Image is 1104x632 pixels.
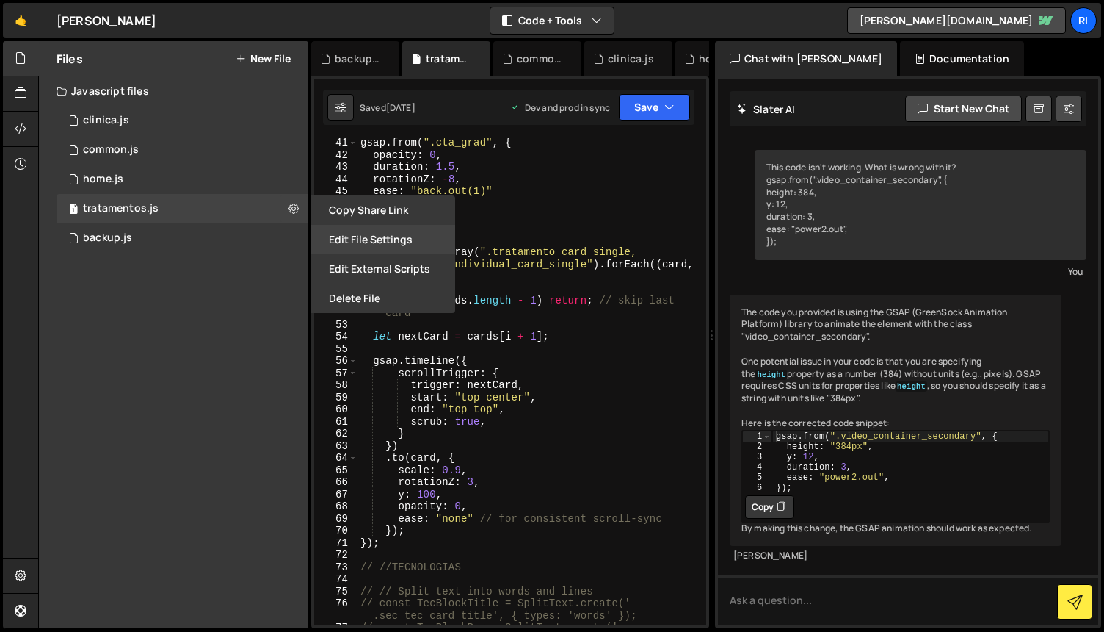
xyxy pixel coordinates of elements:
[314,452,357,464] div: 64
[314,489,357,501] div: 67
[57,135,308,165] div: 12452/42847.js
[314,416,357,428] div: 61
[314,379,357,392] div: 58
[335,51,382,66] div: backup.js
[730,295,1061,547] div: The code you provided is using the GSAP (GreenSock Animation Platform) library to animate the ele...
[311,284,455,313] button: Delete File
[745,495,794,519] button: Copy
[314,173,357,186] div: 44
[69,204,78,216] span: 1
[314,331,357,343] div: 54
[314,355,357,367] div: 56
[314,464,357,477] div: 65
[743,431,771,442] div: 1
[314,161,357,173] div: 43
[743,483,771,493] div: 6
[83,173,123,186] div: home.js
[314,428,357,440] div: 62
[847,7,1066,34] a: [PERSON_NAME][DOMAIN_NAME]
[314,597,357,622] div: 76
[57,223,308,253] div: 12452/42849.js
[510,101,610,114] div: Dev and prod in sync
[755,370,787,380] code: height
[426,51,473,66] div: tratamentos.js
[743,462,771,473] div: 4
[314,137,357,149] div: 41
[314,537,357,550] div: 71
[314,403,357,416] div: 60
[743,473,771,483] div: 5
[57,194,308,223] div: 12452/42786.js
[715,41,897,76] div: Chat with [PERSON_NAME]
[314,586,357,598] div: 75
[83,202,159,215] div: tratamentos.js
[758,264,1083,279] div: You
[608,51,654,66] div: clinica.js
[83,114,129,127] div: clinica.js
[57,12,156,29] div: [PERSON_NAME]
[314,561,357,574] div: 73
[236,53,291,65] button: New File
[517,51,564,66] div: common.js
[314,525,357,537] div: 70
[386,101,415,114] div: [DATE]
[896,381,927,392] code: height
[743,452,771,462] div: 3
[733,550,1058,562] div: [PERSON_NAME]
[311,254,455,284] button: Edit External Scripts
[314,185,357,198] div: 45
[314,149,357,162] div: 42
[39,76,308,106] div: Javascript files
[57,165,308,194] div: 12452/30174.js
[57,51,83,67] h2: Files
[83,231,132,245] div: backup.js
[619,94,690,121] button: Save
[699,51,746,66] div: homepage_salvato.js
[311,225,455,254] button: Edit File Settings
[314,392,357,404] div: 59
[314,440,357,453] div: 63
[314,513,357,525] div: 69
[360,101,415,114] div: Saved
[900,41,1024,76] div: Documentation
[83,143,139,157] div: common.js
[314,476,357,489] div: 66
[314,573,357,586] div: 74
[743,442,771,452] div: 2
[314,319,357,331] div: 53
[57,106,308,135] div: 12452/44846.js
[314,343,357,356] div: 55
[905,96,1022,122] button: Start new chat
[1070,7,1097,34] a: Ri
[737,102,796,116] h2: Slater AI
[3,3,39,38] a: 🤙
[314,549,357,561] div: 72
[490,7,614,34] button: Code + Tools
[311,195,455,225] button: Copy share link
[755,150,1086,260] div: This code isn't working. What is wrong with it? gsap.from(".video_container_secondary", { height:...
[314,367,357,380] div: 57
[314,500,357,513] div: 68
